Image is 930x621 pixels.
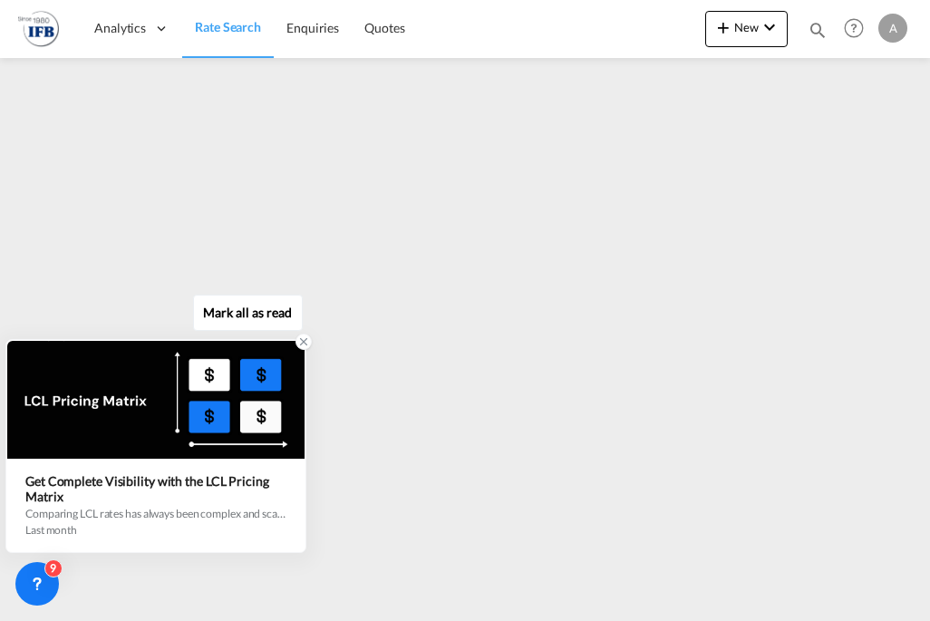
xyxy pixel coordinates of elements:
[712,20,780,34] span: New
[808,20,828,40] md-icon: icon-magnify
[878,14,907,43] div: A
[94,19,146,37] span: Analytics
[712,16,734,38] md-icon: icon-plus 400-fg
[195,19,261,34] span: Rate Search
[838,13,869,44] span: Help
[808,20,828,47] div: icon-magnify
[286,20,339,35] span: Enquiries
[838,13,878,45] div: Help
[705,11,788,47] button: icon-plus 400-fgNewicon-chevron-down
[364,20,404,35] span: Quotes
[759,16,780,38] md-icon: icon-chevron-down
[18,8,59,49] img: de31bbe0256b11eebba44b54815f083d.png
